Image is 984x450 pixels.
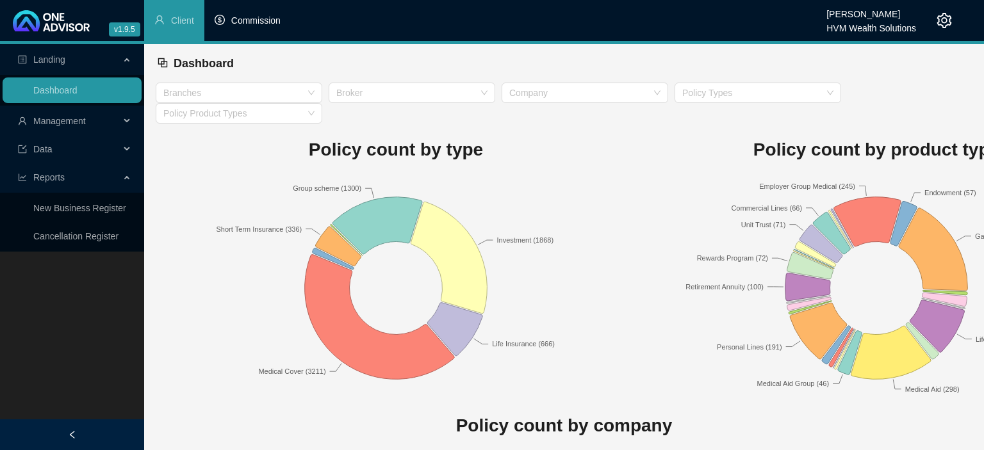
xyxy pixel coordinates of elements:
[18,145,27,154] span: import
[826,3,916,17] div: [PERSON_NAME]
[937,13,952,28] span: setting
[156,136,636,164] h1: Policy count by type
[217,225,302,232] text: Short Term Insurance (336)
[13,10,90,31] img: 2df55531c6924b55f21c4cf5d4484680-logo-light.svg
[33,144,53,154] span: Data
[18,55,27,64] span: profile
[717,342,782,350] text: Personal Lines (191)
[156,412,972,440] h1: Policy count by company
[258,367,325,375] text: Medical Cover (3211)
[18,117,27,125] span: user
[492,340,555,348] text: Life Insurance (666)
[174,57,234,70] span: Dashboard
[109,22,140,36] span: v1.9.5
[33,203,126,213] a: New Business Register
[924,188,976,196] text: Endowment (57)
[68,430,77,439] span: left
[33,231,119,241] a: Cancellation Register
[215,15,225,25] span: dollar
[731,204,802,211] text: Commercial Lines (66)
[231,15,281,26] span: Commission
[33,54,65,65] span: Landing
[33,172,65,182] span: Reports
[33,116,86,126] span: Management
[154,15,165,25] span: user
[33,85,78,95] a: Dashboard
[18,173,27,182] span: line-chart
[759,182,855,189] text: Employer Group Medical (245)
[496,236,553,244] text: Investment (1868)
[697,254,768,262] text: Rewards Program (72)
[685,282,764,290] text: Retirement Annuity (100)
[157,57,168,68] span: block
[171,15,194,26] span: Client
[757,380,830,387] text: Medical Aid Group (46)
[826,17,916,31] div: HVM Wealth Solutions
[905,385,960,392] text: Medical Aid (298)
[741,220,786,228] text: Unit Trust (71)
[293,184,361,192] text: Group scheme (1300)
